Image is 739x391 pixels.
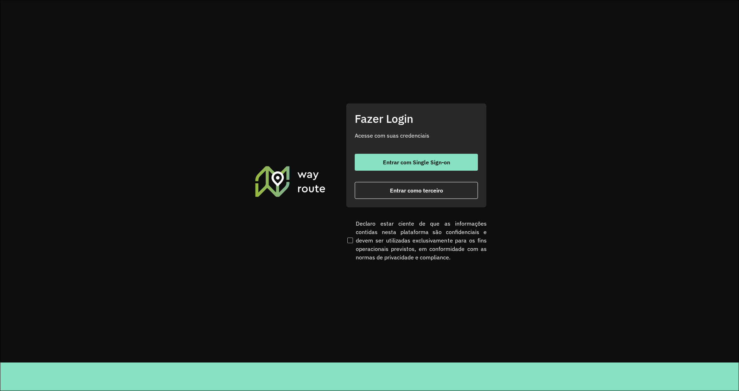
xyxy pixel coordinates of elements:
h2: Fazer Login [355,112,478,125]
img: Roteirizador AmbevTech [254,165,327,197]
button: button [355,154,478,171]
span: Entrar com Single Sign-on [383,159,450,165]
p: Acesse com suas credenciais [355,131,478,140]
span: Entrar como terceiro [390,188,443,193]
button: button [355,182,478,199]
label: Declaro estar ciente de que as informações contidas nesta plataforma são confidenciais e devem se... [346,219,487,261]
